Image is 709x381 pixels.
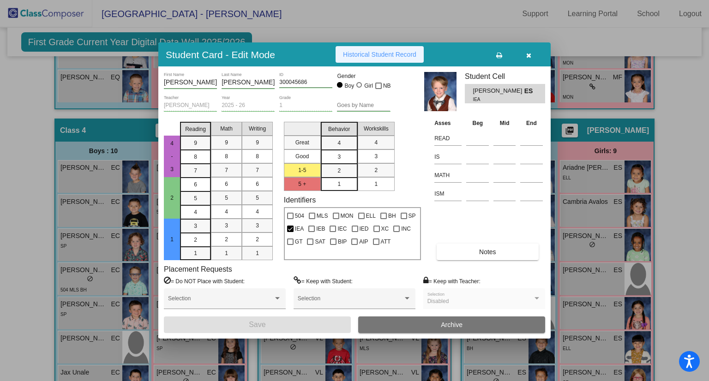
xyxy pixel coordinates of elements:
mat-label: Gender [337,72,390,80]
span: 6 [225,180,228,188]
span: 504 [295,210,304,221]
span: 2 [168,195,176,201]
span: 5 [194,194,197,202]
span: 4 [225,208,228,216]
label: = Keep with Teacher: [423,276,481,286]
span: 7 [256,166,259,174]
span: 4 [374,138,378,147]
span: 3 [225,221,228,230]
span: 1 [374,180,378,188]
span: IED [360,223,369,234]
span: Notes [479,248,496,256]
span: 3 [374,152,378,161]
span: MLS [317,210,328,221]
span: XC [381,223,389,234]
span: MON [341,210,354,221]
th: Asses [432,118,464,128]
span: 3 [337,153,341,161]
span: BH [388,210,396,221]
span: Behavior [328,125,350,133]
span: 4 [337,139,341,147]
span: 8 [225,152,228,161]
input: grade [279,102,332,109]
input: assessment [434,150,462,164]
span: 1 [337,180,341,188]
span: Disabled [427,298,449,304]
span: 7 [225,166,228,174]
div: Boy [344,82,354,90]
span: 2 [337,167,341,175]
span: 8 [194,153,197,161]
span: Math [220,125,233,133]
span: BIP [338,236,347,247]
span: IEC [337,223,347,234]
span: 9 [225,138,228,147]
span: IEB [316,223,325,234]
span: 3 [256,221,259,230]
label: = Do NOT Place with Student: [164,276,245,286]
th: End [518,118,545,128]
span: 4 - 3 [168,140,176,173]
span: 5 [256,194,259,202]
span: SAT [315,236,325,247]
input: teacher [164,102,217,109]
span: Historical Student Record [343,51,416,58]
span: Archive [441,321,463,328]
span: GT [295,236,303,247]
input: year [222,102,275,109]
input: assessment [434,168,462,182]
button: Notes [437,244,538,260]
span: 2 [225,235,228,244]
span: 3 [194,222,197,230]
span: IEA [295,223,304,234]
span: 5 [225,194,228,202]
span: 4 [194,208,197,216]
input: assessment [434,187,462,201]
th: Mid [491,118,518,128]
span: 2 [374,166,378,174]
span: INC [401,223,411,234]
input: assessment [434,131,462,145]
span: ELL [366,210,376,221]
h3: Student Cell [465,72,545,81]
span: IEA [473,96,517,103]
th: Beg [464,118,491,128]
h3: Student Card - Edit Mode [166,49,275,60]
span: ATT [381,236,391,247]
span: ES [524,86,537,96]
span: 6 [256,180,259,188]
span: AIP [359,236,368,247]
span: SP [409,210,416,221]
span: 6 [194,180,197,189]
span: Writing [249,125,266,133]
span: 9 [256,138,259,147]
span: Save [249,321,265,328]
span: 1 [168,236,176,243]
span: 1 [256,249,259,257]
span: 9 [194,139,197,147]
label: Identifiers [284,196,316,204]
span: Workskills [364,125,389,133]
span: 7 [194,167,197,175]
label: Placement Requests [164,265,232,274]
span: 2 [194,236,197,244]
button: Historical Student Record [336,46,424,63]
span: 4 [256,208,259,216]
span: 1 [225,249,228,257]
span: 8 [256,152,259,161]
div: Girl [364,82,373,90]
span: NB [383,80,391,91]
label: = Keep with Student: [294,276,353,286]
span: [PERSON_NAME] [473,86,524,96]
span: Reading [185,125,206,133]
button: Save [164,316,351,333]
input: Enter ID [279,79,332,86]
span: 1 [194,249,197,257]
button: Archive [358,316,545,333]
input: goes by name [337,102,390,109]
span: 2 [256,235,259,244]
